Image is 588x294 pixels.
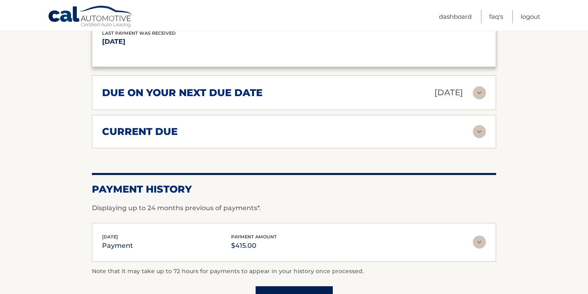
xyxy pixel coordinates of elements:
img: accordion-rest.svg [473,125,486,138]
p: Displaying up to 24 months previous of payments*. [92,203,496,213]
p: [DATE] [434,85,463,100]
p: Note that it may take up to 72 hours for payments to appear in your history once processed. [92,267,496,276]
h2: Payment History [92,183,496,195]
h2: current due [102,126,178,138]
a: Logout [521,10,540,23]
img: accordion-rest.svg [473,86,486,99]
p: $415.00 [231,240,277,251]
a: Dashboard [439,10,472,23]
p: payment [102,240,133,251]
h2: due on your next due date [102,87,263,99]
span: Last Payment was received [102,30,176,36]
span: payment amount [231,234,277,240]
p: [DATE] [102,36,294,47]
span: [DATE] [102,234,118,240]
img: accordion-rest.svg [473,236,486,249]
a: FAQ's [489,10,503,23]
a: Cal Automotive [48,5,134,29]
